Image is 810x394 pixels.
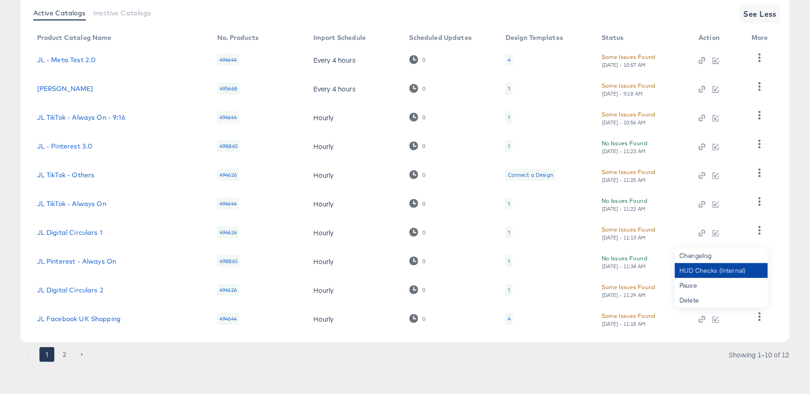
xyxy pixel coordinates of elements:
button: See Less [740,5,781,23]
a: JL TikTok - Others [37,171,95,179]
a: JL Digital Circulars 2 [37,286,104,294]
td: Hourly [306,304,402,333]
div: 0 [409,199,426,208]
td: Hourly [306,189,402,218]
div: 0 [422,114,426,121]
span: Active Catalogs [33,9,86,17]
button: Some Issues Found[DATE] - 10:57 AM [602,52,655,68]
div: 1 [505,111,512,123]
div: [DATE] - 9:18 AM [602,90,643,97]
div: 494644 [217,54,239,66]
nav: pagination navigation [20,347,91,362]
div: Pause [675,278,768,293]
div: 0 [422,316,426,322]
div: 498865 [217,255,240,267]
a: JL - Meta Test 2.0 [37,56,96,64]
div: 1 [505,226,512,239]
button: Some Issues Found[DATE] - 11:13 AM [602,225,655,241]
div: 0 [409,55,426,64]
a: JL TikTok - Always On [37,200,106,207]
div: [DATE] - 10:57 AM [602,62,646,68]
div: Delete [675,293,768,308]
th: Action [691,31,744,45]
div: 0 [409,314,426,323]
div: 494644 [217,313,239,325]
a: [PERSON_NAME] [37,85,93,92]
div: 4 [508,56,511,64]
div: 494644 [217,198,239,210]
div: 1 [508,142,510,150]
div: 4 [505,54,513,66]
div: HUD Checks (Internal) [675,263,768,278]
a: JL Facebook UK Shopping [37,315,121,323]
td: Every 4 hours [306,45,402,74]
div: 1 [508,286,510,294]
div: No. Products [217,34,259,41]
div: Some Issues Found [602,167,655,177]
div: 494626 [217,226,239,239]
div: Some Issues Found [602,282,655,292]
div: 498865 [217,140,240,152]
div: [DATE] - 11:25 AM [602,177,646,183]
div: 1 [505,255,512,267]
div: 494626 [217,284,239,296]
span: See Less [744,7,777,20]
div: 1 [508,85,510,92]
div: 1 [508,114,510,121]
button: Some Issues Found[DATE] - 11:29 AM [602,282,655,298]
div: 0 [409,228,426,237]
div: Import Schedule [313,34,366,41]
div: 0 [409,84,426,93]
div: 1 [508,229,510,236]
button: page 1 [39,347,54,362]
td: Hourly [306,276,402,304]
button: Some Issues Found[DATE] - 10:56 AM [602,110,655,126]
div: Showing 1–10 of 12 [728,351,790,358]
td: Hourly [306,132,402,161]
div: Product Catalog Name [37,34,112,41]
div: Some Issues Found [602,81,655,90]
div: 0 [422,200,426,207]
div: [DATE] - 11:18 AM [602,321,646,327]
div: 4 [508,315,511,323]
td: Hourly [306,218,402,247]
th: Status [594,31,691,45]
div: 494626 [217,169,239,181]
a: JL Digital Circulars 1 [37,229,103,236]
td: Every 4 hours [306,74,402,103]
div: 494644 [217,111,239,123]
div: 0 [422,287,426,293]
div: 0 [422,85,426,92]
div: 1 [505,83,512,95]
div: [DATE] - 11:29 AM [602,292,646,298]
div: Scheduled Updates [409,34,472,41]
div: [DATE] - 11:13 AM [602,234,646,241]
div: [DATE] - 10:56 AM [602,119,646,126]
button: Some Issues Found[DATE] - 9:18 AM [602,81,655,97]
div: 0 [409,170,426,179]
div: Some Issues Found [602,110,655,119]
div: 1 [508,258,510,265]
td: Hourly [306,247,402,276]
div: 495668 [217,83,240,95]
span: Inactive Catalogs [93,9,151,17]
div: Connect a Design [508,171,553,179]
div: 4 [505,313,513,325]
div: Connect a Design [505,169,556,181]
a: JL TikTok - Always On - 9:16 [37,114,125,121]
button: Some Issues Found[DATE] - 11:25 AM [602,167,655,183]
div: 0 [422,172,426,178]
a: JL - Pinterest 3.0 [37,142,93,150]
div: 0 [409,142,426,150]
div: 0 [422,57,426,63]
div: Changelog [675,248,768,263]
div: 1 [505,198,512,210]
button: Go to page 2 [57,347,72,362]
div: 1 [508,200,510,207]
a: JL Pinterest - Always On [37,258,117,265]
div: Some Issues Found [602,52,655,62]
button: Go to next page [75,347,90,362]
div: 0 [409,257,426,265]
div: 0 [409,113,426,122]
div: 1 [505,284,512,296]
